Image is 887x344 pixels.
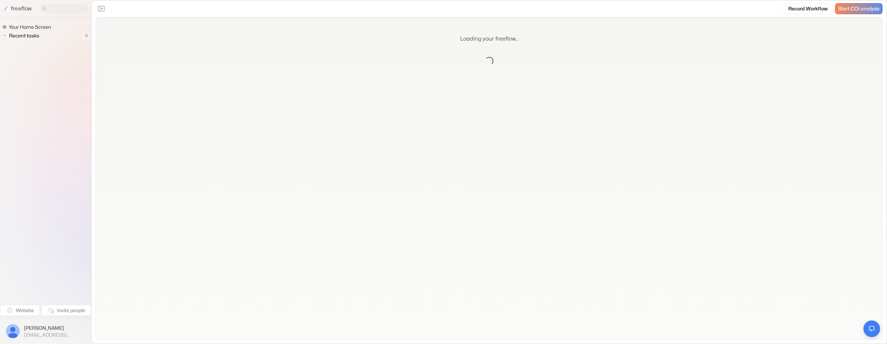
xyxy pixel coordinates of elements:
p: Loading your freeflow... [460,35,518,43]
span: [PERSON_NAME] [24,325,85,332]
button: Close the sidebar [96,3,107,14]
span: Recent tasks [8,32,41,39]
button: [PERSON_NAME][EMAIL_ADDRESS][DOMAIN_NAME] [4,322,87,340]
button: Recent tasks [2,32,42,40]
a: freeflow [3,5,32,13]
span: Your Home Screen [8,24,53,31]
button: Invite people [41,305,91,316]
a: Start COI analysis [835,3,882,14]
span: Start COI analysis [838,6,879,12]
img: profile [6,324,20,338]
a: Your Home Screen [2,23,54,31]
button: Open chat [863,320,880,337]
a: Record Workflow [784,3,832,14]
p: freeflow [11,5,32,13]
span: 0 [82,31,91,40]
span: [EMAIL_ADDRESS][DOMAIN_NAME] [24,332,85,338]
